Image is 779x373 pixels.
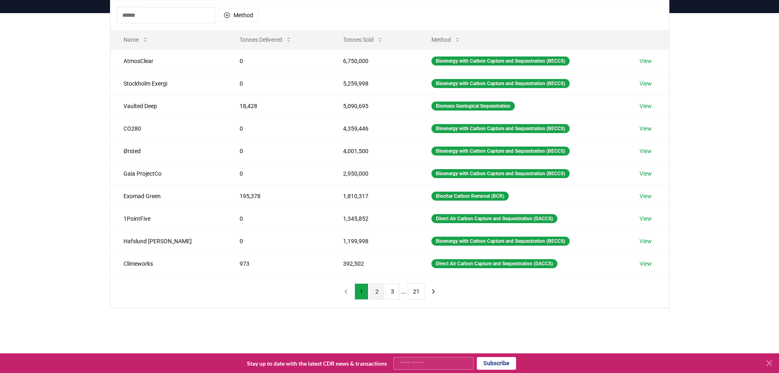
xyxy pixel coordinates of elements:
[431,169,570,178] div: Bioenergy with Carbon Capture and Sequestration (BECCS)
[427,283,440,300] button: next page
[330,95,418,117] td: 5,090,695
[227,207,330,230] td: 0
[330,72,418,95] td: 5,259,998
[330,252,418,275] td: 392,502
[640,102,652,110] a: View
[431,79,570,88] div: Bioenergy with Carbon Capture and Sequestration (BECCS)
[337,32,390,48] button: Tonnes Sold
[110,185,227,207] td: Exomad Green
[330,140,418,162] td: 4,001,500
[431,237,570,246] div: Bioenergy with Carbon Capture and Sequestration (BECCS)
[110,72,227,95] td: Stockholm Exergi
[431,259,557,268] div: Direct Air Carbon Capture and Sequestration (DACCS)
[227,72,330,95] td: 0
[227,50,330,72] td: 0
[431,124,570,133] div: Bioenergy with Carbon Capture and Sequestration (BECCS)
[110,50,227,72] td: AtmosClear
[640,237,652,245] a: View
[110,95,227,117] td: Vaulted Deep
[330,185,418,207] td: 1,810,317
[227,252,330,275] td: 973
[640,170,652,178] a: View
[117,32,155,48] button: Name
[431,192,509,201] div: Biochar Carbon Removal (BCR)
[330,162,418,185] td: 2,950,000
[425,32,467,48] button: Method
[330,230,418,252] td: 1,199,998
[218,9,258,22] button: Method
[355,283,368,300] button: 1
[227,162,330,185] td: 0
[640,147,652,155] a: View
[408,283,425,300] button: 21
[110,140,227,162] td: Ørsted
[227,230,330,252] td: 0
[227,117,330,140] td: 0
[640,192,652,200] a: View
[640,57,652,65] a: View
[110,162,227,185] td: Gaia ProjectCo
[401,287,406,296] li: ...
[431,147,570,156] div: Bioenergy with Carbon Capture and Sequestration (BECCS)
[640,124,652,133] a: View
[110,252,227,275] td: Climeworks
[110,230,227,252] td: Hafslund [PERSON_NAME]
[110,207,227,230] td: 1PointFive
[233,32,299,48] button: Tonnes Delivered
[386,283,400,300] button: 3
[640,260,652,268] a: View
[227,140,330,162] td: 0
[227,95,330,117] td: 18,428
[640,79,652,88] a: View
[431,57,570,66] div: Bioenergy with Carbon Capture and Sequestration (BECCS)
[431,214,557,223] div: Direct Air Carbon Capture and Sequestration (DACCS)
[227,185,330,207] td: 195,378
[431,102,515,111] div: Biomass Geological Sequestration
[370,283,384,300] button: 2
[640,215,652,223] a: View
[330,117,418,140] td: 4,359,446
[330,50,418,72] td: 6,750,000
[110,117,227,140] td: CO280
[330,207,418,230] td: 1,345,852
